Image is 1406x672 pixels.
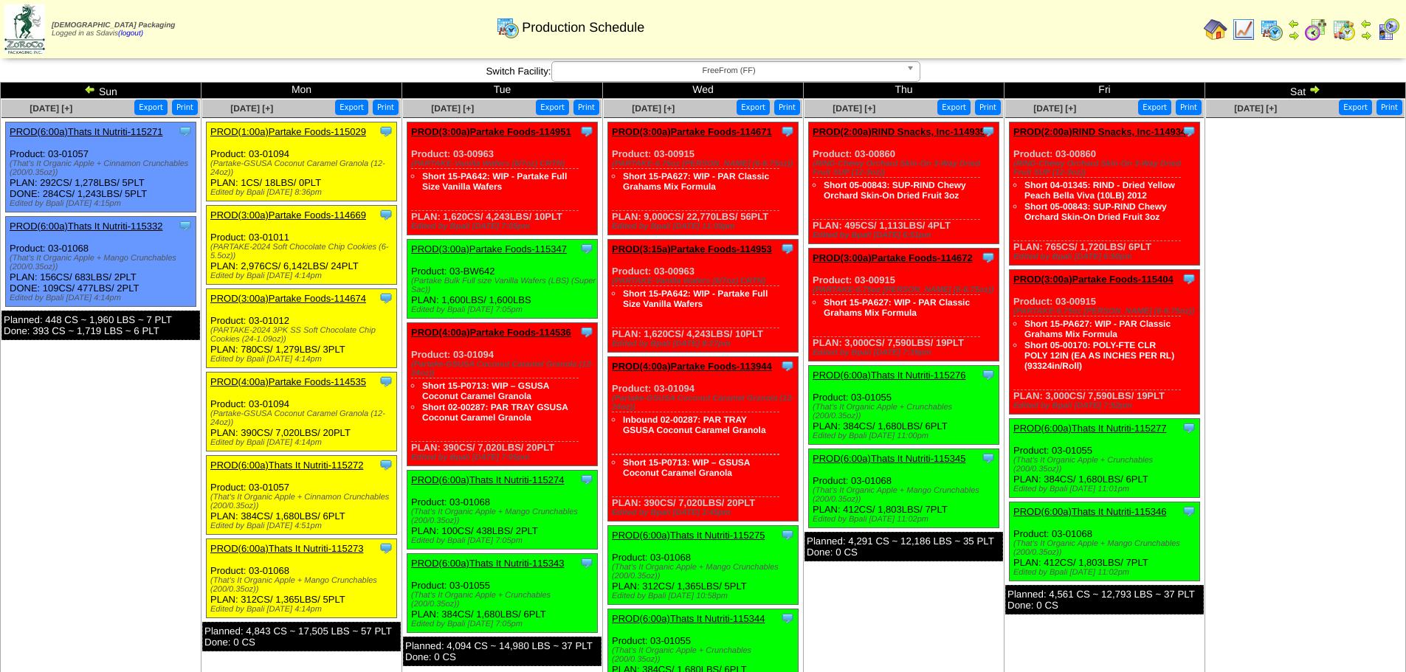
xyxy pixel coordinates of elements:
div: Edited by Bpali [DATE] 11:00pm [813,432,999,440]
div: Product: 03-01094 PLAN: 390CS / 7,020LBS / 20PLT [207,373,397,451]
span: [DEMOGRAPHIC_DATA] Packaging [52,21,175,30]
td: Thu [804,83,1004,99]
div: (PARTAKE-Vanilla Wafers (6/7oz) CRTN) [612,277,798,285]
a: PROD(6:00a)Thats It Nutriti-115346 [1013,506,1166,517]
a: [DATE] [+] [833,103,875,114]
div: Planned: 4,291 CS ~ 12,186 LBS ~ 35 PLT Done: 0 CS [804,532,1003,561]
img: calendarcustomer.gif [1376,18,1400,41]
div: Product: 03-01012 PLAN: 780CS / 1,279LBS / 3PLT [207,289,397,368]
a: Short 15-P0713: WIP – GSUSA Coconut Caramel Granola [623,457,750,478]
a: [DATE] [+] [632,103,675,114]
button: Export [536,100,569,115]
img: Tooltip [780,124,795,139]
a: PROD(4:00a)Partake Foods-114535 [210,376,366,387]
a: PROD(3:00a)Partake Foods-115404 [1013,274,1174,285]
td: Wed [603,83,804,99]
div: Product: 03-01055 PLAN: 384CS / 1,680LBS / 6PLT [1010,419,1200,498]
div: (That's It Organic Apple + Crunchables (200/0.35oz)) [612,646,798,664]
a: Inbound 02-00287: PAR TRAY GSUSA Coconut Caramel Granola [623,415,766,435]
div: Product: 03-01094 PLAN: 390CS / 7,020LBS / 20PLT [407,323,598,466]
a: Short 15-PA642: WIP - Partake Full Size Vanilla Wafers [422,171,567,192]
div: (PARTAKE-6.75oz [PERSON_NAME] (6-6.75oz)) [813,285,999,294]
img: calendarinout.gif [1332,18,1356,41]
img: Tooltip [579,241,594,256]
div: (RIND-Chewy Orchard Skin-On 3-Way Dried Fruit SUP (12-3oz)) [1013,159,1199,177]
div: (That's It Organic Apple + Mango Crunchables (200/0.35oz)) [10,254,196,271]
div: Product: 03-01055 PLAN: 384CS / 1,680LBS / 6PLT [407,554,598,633]
a: Short 15-PA627: WIP - PAR Classic Grahams Mix Formula [623,171,769,192]
img: Tooltip [178,124,193,139]
span: [DATE] [+] [30,103,72,114]
img: Tooltip [579,325,594,339]
div: Product: 03-01068 PLAN: 100CS / 438LBS / 2PLT [407,471,598,550]
div: (That's It Organic Apple + Cinnamon Crunchables (200/0.35oz)) [210,493,396,510]
a: PROD(3:00a)Partake Foods-114674 [210,293,366,304]
div: (That's It Organic Apple + Mango Crunchables (200/0.35oz)) [210,576,396,594]
div: Product: 03-00860 PLAN: 495CS / 1,113LBS / 4PLT [809,122,999,244]
img: Tooltip [981,367,996,382]
img: zoroco-logo-small.webp [4,4,45,54]
button: Print [573,100,599,115]
div: (PARTAKE-2024 Soft Chocolate Chip Cookies (6-5.5oz)) [210,243,396,260]
div: Product: 03-00860 PLAN: 765CS / 1,720LBS / 6PLT [1010,122,1200,266]
a: [DATE] [+] [431,103,474,114]
a: PROD(6:00a)Thats It Nutriti-115344 [612,613,765,624]
a: PROD(6:00a)Thats It Nutriti-115277 [1013,423,1166,434]
div: Edited by Bpali [DATE] 4:14pm [210,605,396,614]
a: PROD(3:15a)Partake Foods-114953 [612,243,772,254]
img: arrowleft.gif [1360,18,1372,30]
a: [DATE] [+] [1033,103,1076,114]
div: Product: 03-01068 PLAN: 156CS / 683LBS / 2PLT DONE: 109CS / 477LBS / 2PLT [6,217,196,307]
div: (PARTAKE-Vanilla Wafers (6/7oz) CRTN) [411,159,597,168]
div: (That's It Organic Apple + Crunchables (200/0.35oz)) [813,403,999,420]
div: Edited by Bpali [DATE] 4:14pm [10,294,196,302]
button: Print [1376,100,1402,115]
img: calendarprod.gif [1260,18,1283,41]
div: (Partake-GSUSA Coconut Caramel Granola (12-24oz)) [210,409,396,427]
a: Short 05-00843: SUP-RIND Chewy Orchard Skin-On Dried Fruit 3oz [824,180,966,201]
button: Export [737,100,770,115]
div: Edited by Bpali [DATE] 4:14pm [210,271,396,280]
div: Edited by Bpali [DATE] 11:02pm [1013,568,1199,577]
img: Tooltip [981,250,996,265]
td: Sun [1,83,201,99]
a: PROD(3:00a)Partake Foods-114951 [411,126,571,137]
button: Export [1339,100,1372,115]
a: Short 15-PA642: WIP - Partake Full Size Vanilla Wafers [623,288,768,309]
a: Short 05-00170: POLY-FTE CLR POLY 12IN (EA AS INCHES PER RL)(93324in/Roll) [1024,340,1174,371]
img: Tooltip [780,241,795,256]
img: calendarprod.gif [496,15,520,39]
a: PROD(6:00a)Thats It Nutriti-115276 [813,370,965,381]
img: home.gif [1204,18,1227,41]
div: Planned: 4,561 CS ~ 12,793 LBS ~ 37 PLT Done: 0 CS [1005,585,1204,614]
div: Product: 03-01055 PLAN: 384CS / 1,680LBS / 6PLT [809,366,999,445]
button: Export [134,100,168,115]
div: (RIND-Chewy Orchard Skin-On 3-Way Dried Fruit SUP (12-3oz)) [813,159,999,177]
div: (Partake-GSUSA Coconut Caramel Granola (12-24oz)) [411,360,597,378]
div: Planned: 4,843 CS ~ 17,505 LBS ~ 57 PLT Done: 0 CS [202,622,401,651]
div: (Partake-GSUSA Coconut Caramel Granola (12-24oz)) [210,159,396,177]
td: Mon [201,83,402,99]
div: (PARTAKE-6.75oz [PERSON_NAME] (6-6.75oz)) [1013,307,1199,316]
a: Short 15-PA627: WIP - PAR Classic Grahams Mix Formula [1024,319,1171,339]
img: Tooltip [780,358,795,373]
div: Planned: 4,094 CS ~ 14,980 LBS ~ 37 PLT Done: 0 CS [403,637,602,666]
a: PROD(6:00a)Thats It Nutriti-115275 [612,530,765,541]
button: Print [373,100,399,115]
div: Product: 03-01068 PLAN: 312CS / 1,365LBS / 5PLT [608,526,799,605]
img: arrowright.gif [1360,30,1372,41]
img: Tooltip [579,555,594,570]
div: Product: 03-00915 PLAN: 3,000CS / 7,590LBS / 19PLT [1010,270,1200,415]
div: Product: 03-00963 PLAN: 1,620CS / 4,243LBS / 10PLT [407,122,598,235]
div: Edited by Bpali [DATE] 7:39pm [813,348,999,357]
div: Edited by Bpali [DATE] 3:45pm [612,508,798,517]
a: PROD(3:00a)Partake Foods-115347 [411,243,567,254]
button: Print [1176,100,1202,115]
button: Export [1138,100,1171,115]
img: Tooltip [780,527,795,542]
div: Product: 03-01057 PLAN: 292CS / 1,278LBS / 5PLT DONE: 284CS / 1,243LBS / 5PLT [6,122,196,212]
a: Short 15-P0713: WIP – GSUSA Coconut Caramel Granola [422,381,549,401]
